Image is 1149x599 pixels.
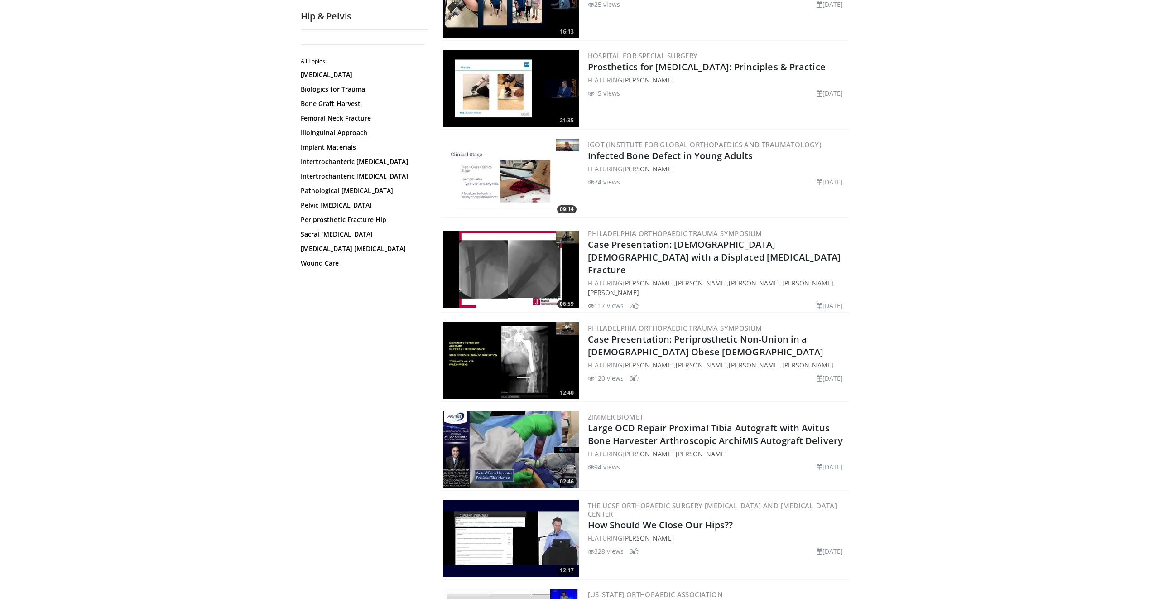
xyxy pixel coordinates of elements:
li: 120 views [588,373,624,383]
a: Pathological [MEDICAL_DATA] [301,186,423,195]
a: 12:40 [443,322,579,399]
div: FEATURING , , , [588,360,847,370]
a: Intertrochanteric [MEDICAL_DATA] [301,157,423,166]
a: 09:14 [443,139,579,216]
a: Sacral [MEDICAL_DATA] [301,230,423,239]
a: Bone Graft Harvest [301,99,423,108]
a: 12:17 [443,500,579,577]
img: 5d40eb7e-c607-4aea-9b82-e61150cf38e1.300x170_q85_crop-smart_upscale.jpg [443,231,579,308]
span: 21:35 [557,116,577,125]
a: Wound Care [301,259,423,268]
h2: Hip & Pelvis [301,10,428,22]
a: [MEDICAL_DATA] [MEDICAL_DATA] [301,244,423,253]
a: [PERSON_NAME] [782,361,833,369]
li: 3 [630,373,639,383]
a: Implant Materials [301,143,423,152]
img: 25fb4030-1f41-49b3-947a-cf325dea2759.300x170_q85_crop-smart_upscale.jpg [443,322,579,399]
li: 74 views [588,177,620,187]
li: 328 views [588,546,624,556]
a: 21:35 [443,50,579,127]
a: Infected Bone Defect in Young Adults [588,150,753,162]
div: FEATURING [588,533,847,543]
span: 06:59 [557,300,577,308]
li: [DATE] [817,462,843,472]
a: Case Presentation: [DEMOGRAPHIC_DATA] [DEMOGRAPHIC_DATA] with a Displaced [MEDICAL_DATA] Fracture [588,238,841,276]
div: FEATURING [588,164,847,174]
a: Large OCD Repair Proximal Tibia Autograft with Avitus Bone Harvester Arthroscopic ArchiMIS Autogr... [588,422,843,447]
a: [PERSON_NAME] [622,279,673,287]
a: [PERSON_NAME] [676,361,727,369]
a: Case Presentation: Periprosthetic Non-Union in a [DEMOGRAPHIC_DATA] Obese [DEMOGRAPHIC_DATA] [588,333,823,358]
a: Hospital for Special Surgery [588,51,698,60]
a: [PERSON_NAME] [622,361,673,369]
a: Periprosthetic Fracture Hip [301,215,423,224]
a: Pelvic [MEDICAL_DATA] [301,201,423,210]
a: Intertrochanteric [MEDICAL_DATA] [301,172,423,181]
span: 09:14 [557,205,577,213]
a: Philadelphia Orthopaedic Trauma Symposium [588,229,762,238]
li: [DATE] [817,301,843,310]
li: [DATE] [817,88,843,98]
div: FEATURING , , , , [588,278,847,297]
a: [PERSON_NAME] [622,164,673,173]
div: FEATURING [588,449,847,459]
a: [US_STATE] Orthopaedic Association [588,590,723,599]
a: [PERSON_NAME] [729,279,780,287]
div: FEATURING [588,75,847,85]
a: Philadelphia Orthopaedic Trauma Symposium [588,324,762,333]
a: [PERSON_NAME] [782,279,833,287]
li: [DATE] [817,373,843,383]
li: [DATE] [817,177,843,187]
a: Ilioinguinal Approach [301,128,423,137]
li: 2 [630,301,639,310]
a: Femoral Neck Fracture [301,114,423,123]
a: [PERSON_NAME] [622,534,673,542]
span: 16:13 [557,28,577,36]
span: 12:40 [557,389,577,397]
h2: All Topics: [301,58,425,65]
a: How Should We Close Our Hips?? [588,519,733,531]
li: [DATE] [817,546,843,556]
li: 94 views [588,462,620,472]
li: 117 views [588,301,624,310]
a: [PERSON_NAME] [588,288,639,297]
a: 02:46 [443,411,579,488]
a: 06:59 [443,231,579,308]
li: 15 views [588,88,620,98]
img: a4fc9e3b-29e5-479a-a4d0-450a2184c01c.300x170_q85_crop-smart_upscale.jpg [443,411,579,488]
a: [PERSON_NAME] [622,76,673,84]
a: Prosthetics for [MEDICAL_DATA]: Principles & Practice [588,61,826,73]
a: Zimmer Biomet [588,412,644,421]
a: [PERSON_NAME] [676,279,727,287]
li: 3 [630,546,639,556]
span: 02:46 [557,478,577,486]
a: [PERSON_NAME] [729,361,780,369]
img: a1a7d217-7f53-4aa3-b34d-272c1ed29bb8.300x170_q85_crop-smart_upscale.jpg [443,139,579,216]
a: [PERSON_NAME] [PERSON_NAME] [622,449,727,458]
a: [MEDICAL_DATA] [301,70,423,79]
span: 12:17 [557,566,577,575]
img: 3745ed43-e1b1-4592-baec-07a35b7e2ec9.300x170_q85_crop-smart_upscale.jpg [443,50,579,127]
a: Biologics for Trauma [301,85,423,94]
a: The UCSF Orthopaedic Surgery [MEDICAL_DATA] and [MEDICAL_DATA] Center [588,501,837,518]
img: 3482f2f3-f578-4da1-a4fd-21ad0241eb35.300x170_q85_crop-smart_upscale.jpg [443,500,579,577]
a: IGOT (Institute for Global Orthopaedics and Traumatology) [588,140,822,149]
